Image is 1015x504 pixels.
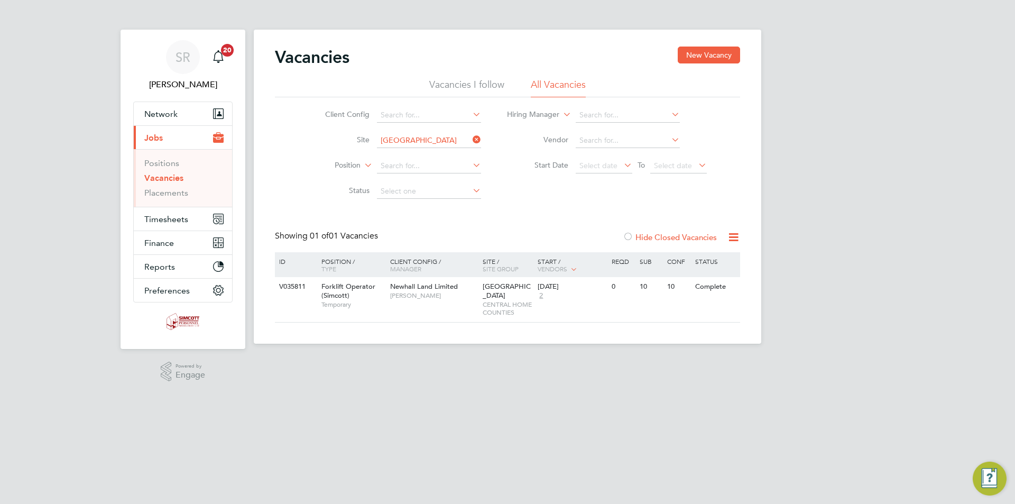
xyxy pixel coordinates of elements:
span: Jobs [144,133,163,143]
button: Preferences [134,279,232,302]
nav: Main navigation [121,30,245,349]
img: simcott-logo-retina.png [167,313,200,330]
label: Hiring Manager [499,109,559,120]
span: Newhall Land Limited [390,282,458,291]
span: Forklift Operator (Simcott) [321,282,375,300]
div: [DATE] [538,282,606,291]
span: [GEOGRAPHIC_DATA] [483,282,531,300]
a: 20 [208,40,229,74]
input: Search for... [377,133,481,148]
span: Vendors [538,264,567,273]
div: Client Config / [387,252,480,278]
button: Finance [134,231,232,254]
span: Powered by [176,362,205,371]
li: Vacancies I follow [429,78,504,97]
span: 20 [221,44,234,57]
span: SR [176,50,190,64]
button: Reports [134,255,232,278]
a: SR[PERSON_NAME] [133,40,233,91]
span: [PERSON_NAME] [390,291,477,300]
button: New Vacancy [678,47,740,63]
div: Position / [313,252,387,278]
label: Site [309,135,370,144]
span: Select date [579,161,617,170]
div: Site / [480,252,536,278]
input: Search for... [377,159,481,173]
a: Go to home page [133,313,233,330]
label: Client Config [309,109,370,119]
div: Jobs [134,149,232,207]
span: Type [321,264,336,273]
span: 2 [538,291,545,300]
label: Start Date [508,160,568,170]
div: V035811 [276,277,313,297]
button: Timesheets [134,207,232,231]
label: Status [309,186,370,195]
label: Vendor [508,135,568,144]
input: Search for... [576,133,680,148]
span: Manager [390,264,421,273]
span: Select date [654,161,692,170]
div: Start / [535,252,609,279]
span: 01 of [310,231,329,241]
div: Status [693,252,739,270]
span: Finance [144,238,174,248]
span: CENTRAL HOME COUNTIES [483,300,533,317]
span: Timesheets [144,214,188,224]
span: To [634,158,648,172]
li: All Vacancies [531,78,586,97]
a: Powered byEngage [161,362,206,382]
span: Site Group [483,264,519,273]
span: Scott Ridgers [133,78,233,91]
div: Showing [275,231,380,242]
input: Search for... [377,108,481,123]
label: Position [300,160,361,171]
a: Positions [144,158,179,168]
label: Hide Closed Vacancies [623,232,717,242]
span: Reports [144,262,175,272]
div: 0 [609,277,636,297]
button: Network [134,102,232,125]
a: Vacancies [144,173,183,183]
span: Engage [176,371,205,380]
span: Preferences [144,286,190,296]
input: Search for... [576,108,680,123]
h2: Vacancies [275,47,349,68]
div: 10 [637,277,665,297]
div: Complete [693,277,739,297]
span: Temporary [321,300,385,309]
button: Engage Resource Center [973,462,1007,496]
span: Network [144,109,178,119]
div: 10 [665,277,692,297]
div: Conf [665,252,692,270]
input: Select one [377,184,481,199]
button: Jobs [134,126,232,149]
div: ID [276,252,313,270]
div: Sub [637,252,665,270]
span: 01 Vacancies [310,231,378,241]
a: Placements [144,188,188,198]
div: Reqd [609,252,636,270]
